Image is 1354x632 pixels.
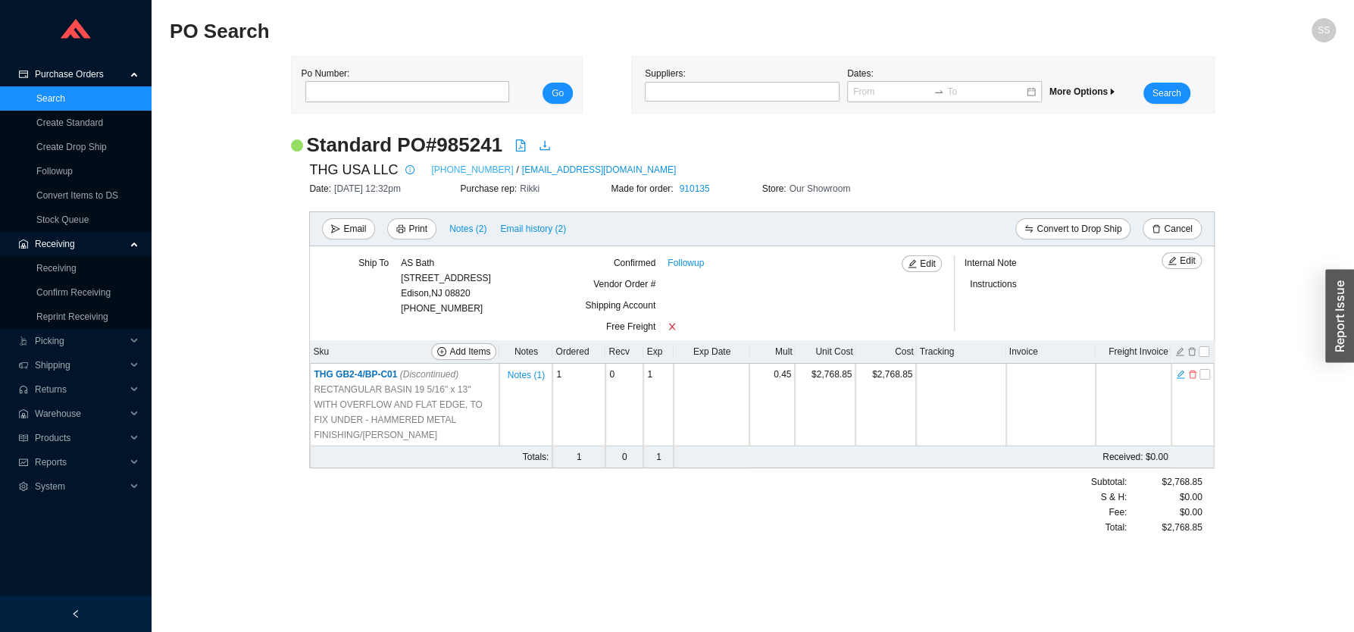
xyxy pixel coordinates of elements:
[605,364,643,446] td: 0
[1152,224,1161,235] span: delete
[343,221,366,236] span: Email
[18,458,29,467] span: fund
[1127,520,1202,535] div: $2,768.85
[1102,452,1143,462] span: Received:
[35,450,126,474] span: Reports
[1091,474,1127,490] span: Subtotal:
[35,329,126,353] span: Picking
[400,369,458,380] i: (Discontinued)
[449,344,490,359] span: Add Items
[585,300,655,311] span: Shipping Account
[749,364,795,446] td: 0.45
[668,255,704,271] a: Followup
[314,369,458,380] span: THG GB2-4/BP-C01
[1168,256,1177,267] span: edit
[856,340,917,364] th: Cost
[749,446,1171,468] td: $0.00
[1176,369,1185,380] span: edit
[1127,490,1202,505] div: $0.00
[398,159,419,180] button: info-circle
[552,86,564,101] span: Go
[1024,224,1033,235] span: swap
[514,139,527,155] a: file-pdf
[1100,490,1127,505] span: S & H:
[36,142,107,152] a: Create Drop Ship
[641,66,843,104] div: Suppliers:
[853,84,930,99] input: From
[1015,218,1130,239] button: swapConvert to Drop Ship
[552,340,605,364] th: Ordered
[843,66,1046,104] div: Dates:
[611,183,676,194] span: Made for order:
[750,340,796,364] th: Mult
[902,255,942,272] button: editEdit
[965,258,1017,268] span: Internal Note
[643,340,674,364] th: Exp
[796,340,856,364] th: Unit Cost
[614,258,655,268] span: Confirmed
[605,340,643,364] th: Recv
[1006,340,1096,364] th: Invoice
[334,183,401,194] span: [DATE] 12:32pm
[36,117,103,128] a: Create Standard
[36,166,73,177] a: Followup
[679,183,709,194] a: 910135
[674,340,749,364] th: Exp Date
[301,66,505,104] div: Po Number:
[1049,86,1117,97] span: More Options
[401,255,491,301] div: AS Bath [STREET_ADDRESS] Edison , NJ 08820
[643,364,674,446] td: 1
[514,139,527,152] span: file-pdf
[18,433,29,443] span: read
[643,446,674,468] td: 1
[552,364,605,446] td: 1
[516,162,518,177] span: /
[35,426,126,450] span: Products
[402,165,418,174] span: info-circle
[920,256,936,271] span: Edit
[314,382,496,443] span: RECTANGULAR BASIN 19 5/16" x 13" WITH OVERFLOW AND FLAT EDGE, TO FIX UNDER - HAMMERED METAL FINIS...
[309,183,334,194] span: Date:
[35,353,126,377] span: Shipping
[35,402,126,426] span: Warehouse
[331,224,340,235] span: send
[1164,221,1192,236] span: Cancel
[306,132,502,158] h2: Standard PO # 985241
[1180,505,1202,520] span: $0.00
[18,482,29,491] span: setting
[71,609,80,618] span: left
[908,259,917,270] span: edit
[322,218,375,239] button: sendEmail
[762,183,790,194] span: Store:
[18,385,29,394] span: customer-service
[1162,252,1202,269] button: editEdit
[1152,86,1181,101] span: Search
[1127,474,1202,490] div: $2,768.85
[437,347,446,358] span: plus-circle
[855,364,916,446] td: $2,768.85
[309,158,398,181] span: THG USA LLC
[396,224,405,235] span: printer
[1188,369,1197,380] span: delete
[387,218,436,239] button: printerPrint
[947,84,1024,99] input: To
[1175,368,1186,378] button: edit
[1143,218,1201,239] button: deleteCancel
[1187,368,1198,378] button: delete
[522,162,676,177] a: [EMAIL_ADDRESS][DOMAIN_NAME]
[500,221,566,236] span: Email history (2)
[499,340,552,364] th: Notes
[449,221,487,231] button: Notes (2)
[917,340,1006,364] th: Tracking
[36,190,118,201] a: Convert Items to DS
[1108,87,1117,96] span: caret-right
[36,311,108,322] a: Reprint Receiving
[1174,345,1185,355] button: edit
[593,279,655,289] span: Vendor Order #
[313,343,496,360] div: Sku
[1096,340,1171,364] th: Freight Invoice
[1318,18,1330,42] span: SS
[668,322,677,331] span: close
[35,232,126,256] span: Receiving
[35,377,126,402] span: Returns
